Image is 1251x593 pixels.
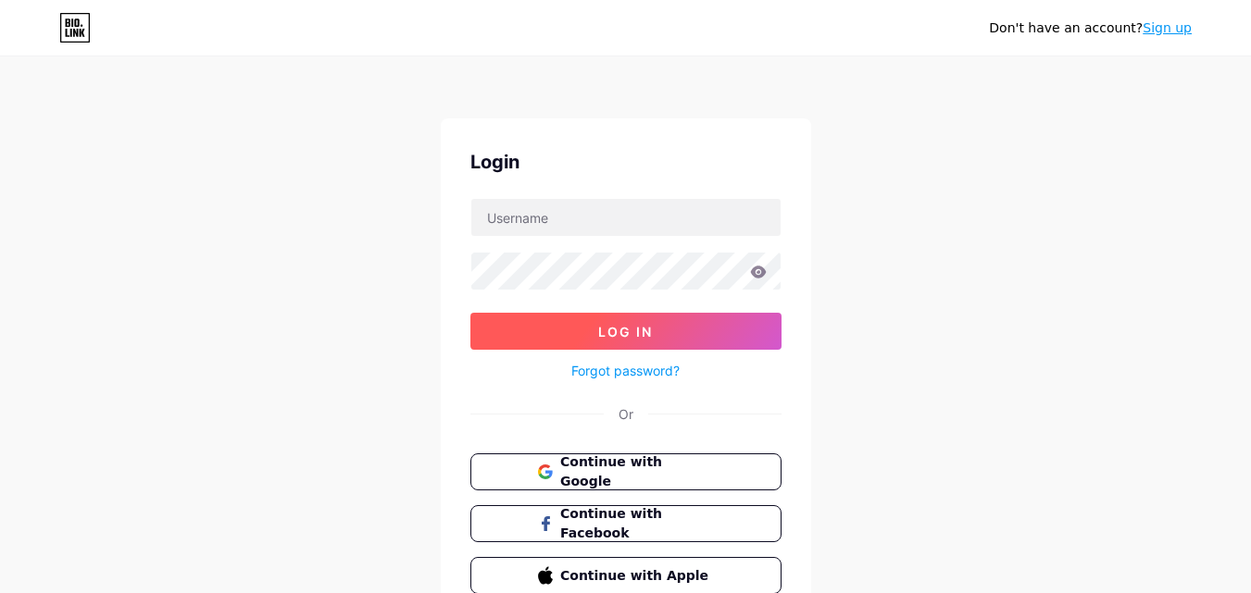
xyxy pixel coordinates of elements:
[598,324,653,340] span: Log In
[471,199,781,236] input: Username
[560,566,713,586] span: Continue with Apple
[560,452,713,491] span: Continue with Google
[470,505,782,542] button: Continue with Facebook
[989,19,1192,38] div: Don't have an account?
[571,361,680,380] a: Forgot password?
[470,453,782,490] button: Continue with Google
[619,404,633,424] div: Or
[1143,20,1192,35] a: Sign up
[470,313,782,350] button: Log In
[560,504,713,543] span: Continue with Facebook
[470,148,782,176] div: Login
